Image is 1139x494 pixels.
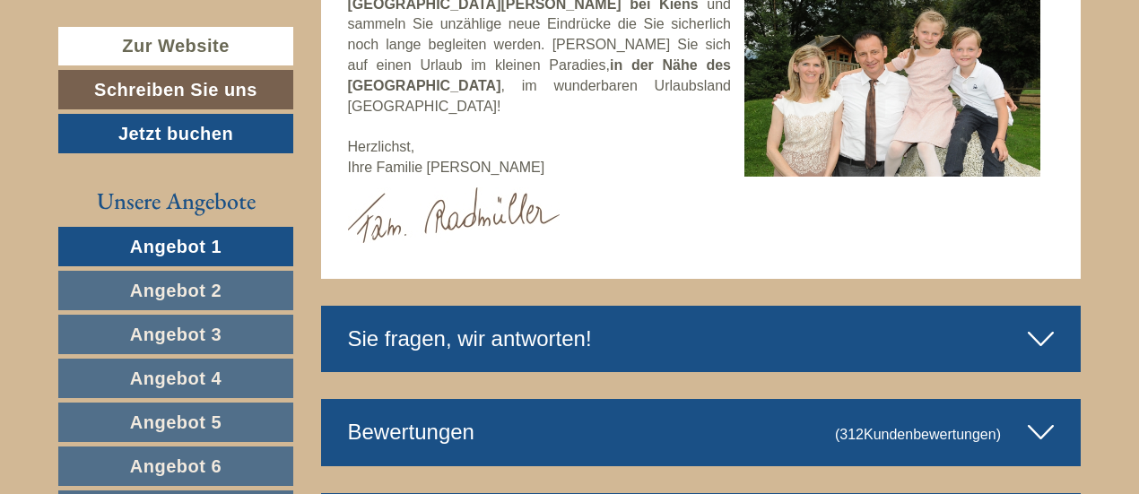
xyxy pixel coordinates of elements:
[130,456,222,476] span: Angebot 6
[321,306,1082,372] div: Sie fragen, wir antworten!
[321,399,1082,465] div: Bewertungen
[348,57,732,93] strong: in der Nähe des [GEOGRAPHIC_DATA]
[58,114,293,153] a: Jetzt buchen
[864,427,996,442] span: Kundenbewertungen
[58,70,293,109] a: Schreiben Sie uns
[130,412,222,432] span: Angebot 5
[835,427,1001,442] small: (312 )
[58,27,293,65] a: Zur Website
[130,281,222,300] span: Angebot 2
[58,185,293,218] div: Unsere Angebote
[130,325,222,344] span: Angebot 3
[348,187,560,243] img: image
[130,368,222,388] span: Angebot 4
[130,237,222,256] span: Angebot 1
